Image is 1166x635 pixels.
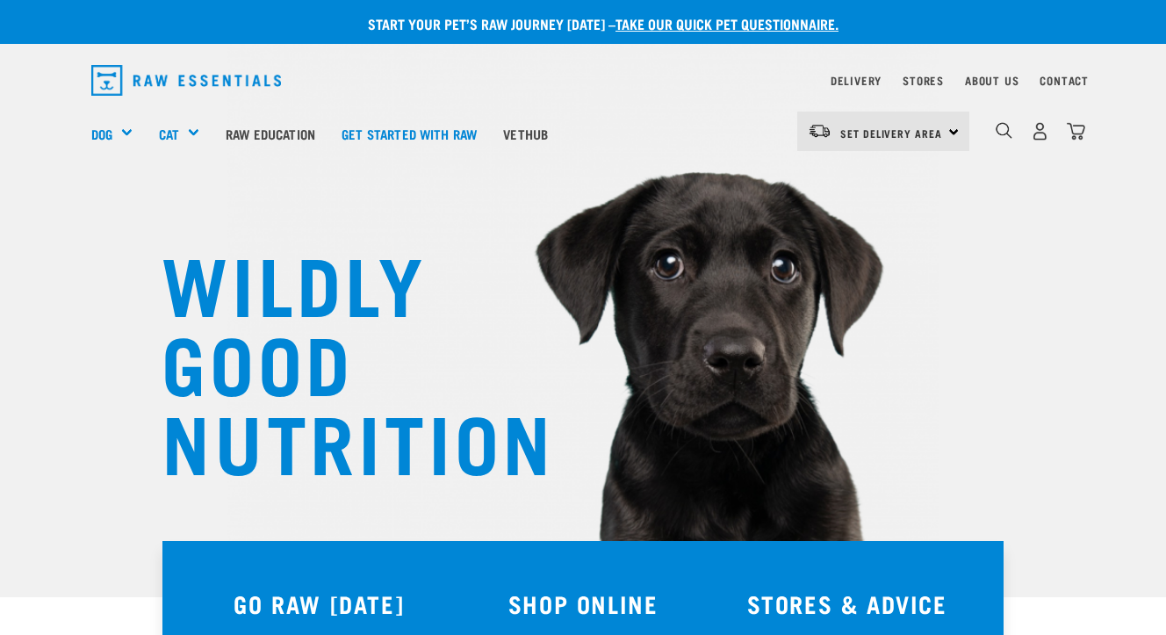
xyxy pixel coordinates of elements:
img: home-icon@2x.png [1067,122,1085,141]
a: Delivery [831,77,882,83]
a: Stores [903,77,944,83]
nav: dropdown navigation [77,58,1089,103]
span: Set Delivery Area [840,130,942,136]
a: Get started with Raw [328,98,490,169]
img: home-icon-1@2x.png [996,122,1012,139]
img: user.png [1031,122,1049,141]
a: Raw Education [212,98,328,169]
img: van-moving.png [808,123,831,139]
a: About Us [965,77,1018,83]
h1: WILDLY GOOD NUTRITION [162,242,513,479]
a: Contact [1040,77,1089,83]
a: Cat [159,124,179,144]
a: take our quick pet questionnaire. [615,19,839,27]
h3: GO RAW [DATE] [198,590,441,617]
h3: SHOP ONLINE [462,590,705,617]
img: Raw Essentials Logo [91,65,281,96]
a: Dog [91,124,112,144]
h3: STORES & ADVICE [725,590,968,617]
a: Vethub [490,98,561,169]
